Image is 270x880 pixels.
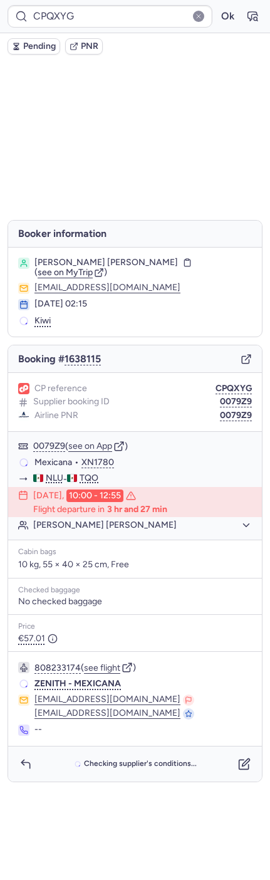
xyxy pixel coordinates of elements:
div: No checked baggage [18,597,252,607]
span: -- [34,724,42,735]
span: €57.01 [18,634,58,644]
span: Mexicana [34,457,72,468]
button: (see on MyTrip) [34,268,107,278]
div: - [33,473,252,485]
span: see on MyTrip [38,267,93,278]
span: TQO [80,473,98,483]
button: 808233174 [34,663,81,673]
span: ZENITH - MEXICANA [34,678,121,689]
button: [EMAIL_ADDRESS][DOMAIN_NAME] [34,283,180,293]
button: PNR [65,38,103,55]
div: [DATE] 02:15 [34,299,252,309]
div: ( ) [33,441,252,452]
div: ( ) [34,662,252,673]
button: Checking supplier's conditions... [41,758,229,770]
span: Airline PNR [34,411,78,421]
figure: XN airline logo [18,410,29,421]
span: Kiwi [34,315,51,327]
h4: Booker information [8,221,262,248]
button: [EMAIL_ADDRESS][DOMAIN_NAME] [34,694,180,706]
figure: 1L airline logo [18,383,29,394]
div: [DATE], [33,490,136,502]
button: 0079Z9 [220,397,252,407]
div: • [34,457,252,468]
span: Checking supplier's conditions... [84,760,197,768]
span: Booking # [18,354,101,365]
div: Price [18,622,252,631]
span: NLU [46,473,63,483]
button: see flight [84,663,120,673]
span: CP reference [34,384,87,394]
input: PNR Reference [8,5,212,28]
p: 10 kg, 55 × 40 × 25 cm, Free [18,559,252,570]
button: 1638115 [65,354,101,365]
span: Pending [23,41,56,51]
div: Checked baggage [18,586,252,595]
button: 0079Z9 [220,411,252,421]
button: Ok [217,6,237,26]
button: XN1780 [81,458,114,468]
button: [EMAIL_ADDRESS][DOMAIN_NAME] [34,708,180,720]
span: Supplier booking ID [33,397,110,407]
time: 3 hr and 27 min [107,505,167,515]
div: Cabin bags [18,548,252,557]
span: PNR [81,41,98,51]
p: Flight departure in [33,505,167,515]
button: [PERSON_NAME] [PERSON_NAME] [33,520,252,531]
button: see on App [68,441,112,451]
button: CPQXYG [215,384,252,394]
button: Pending [8,38,60,55]
time: 10:00 - 12:55 [66,490,123,502]
span: [PERSON_NAME] [PERSON_NAME] [34,258,178,268]
button: 0079Z9 [33,441,65,451]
